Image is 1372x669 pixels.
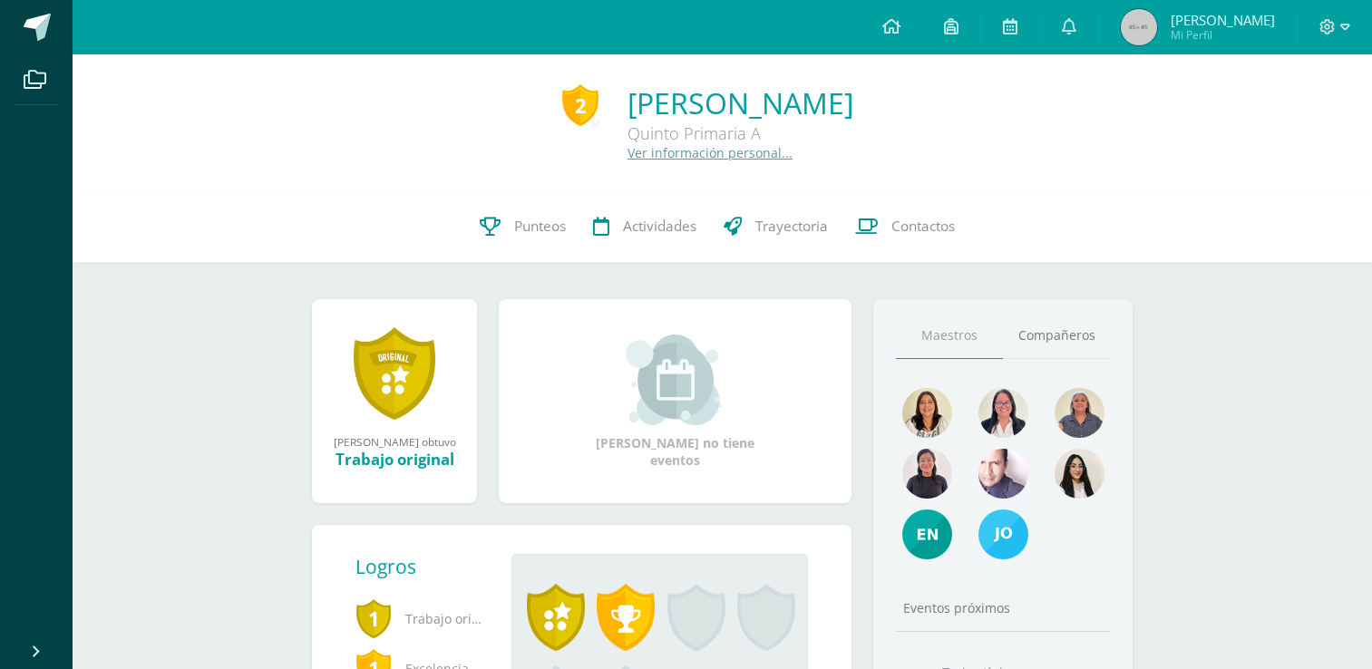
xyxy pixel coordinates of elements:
img: e4e25d66bd50ed3745d37a230cf1e994.png [902,509,952,559]
a: Compañeros [1003,313,1110,359]
img: 8f3bf19539481b212b8ab3c0cdc72ac6.png [1055,388,1104,438]
a: Contactos [842,190,968,263]
div: [PERSON_NAME] obtuvo [330,434,459,449]
img: 408a551ef2c74b912fbe9346b0557d9b.png [978,388,1028,438]
span: Trabajo original [355,594,482,644]
div: Logros [355,554,497,579]
div: Trabajo original [330,449,459,470]
div: Quinto Primaria A [628,122,853,144]
span: Mi Perfil [1171,27,1275,43]
span: Contactos [891,217,955,236]
a: Maestros [896,313,1003,359]
span: Punteos [514,217,566,236]
a: Ver información personal... [628,144,793,161]
div: Eventos próximos [896,599,1110,616]
div: 2 [562,84,598,126]
span: Trayectoria [755,217,828,236]
div: [PERSON_NAME] no tiene eventos [585,334,766,469]
span: [PERSON_NAME] [1171,11,1275,29]
img: 876c69fb502899f7a2bc55a9ba2fa0e7.png [902,388,952,438]
span: Actividades [623,217,696,236]
a: [PERSON_NAME] [628,83,853,122]
a: Actividades [579,190,710,263]
img: event_small.png [626,334,725,425]
a: Punteos [466,190,579,263]
img: 041e67bb1815648f1c28e9f895bf2be1.png [902,449,952,499]
span: 1 [355,597,392,639]
a: Trayectoria [710,190,842,263]
img: a8e8556f48ef469a8de4653df9219ae6.png [978,449,1028,499]
img: 3e9e4233b3f9cde1b2f380faa16d83d5.png [978,509,1028,559]
img: 45x45 [1121,9,1157,45]
img: 6e2f20004b8c097e66f8a099974e0ff1.png [1055,449,1104,499]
